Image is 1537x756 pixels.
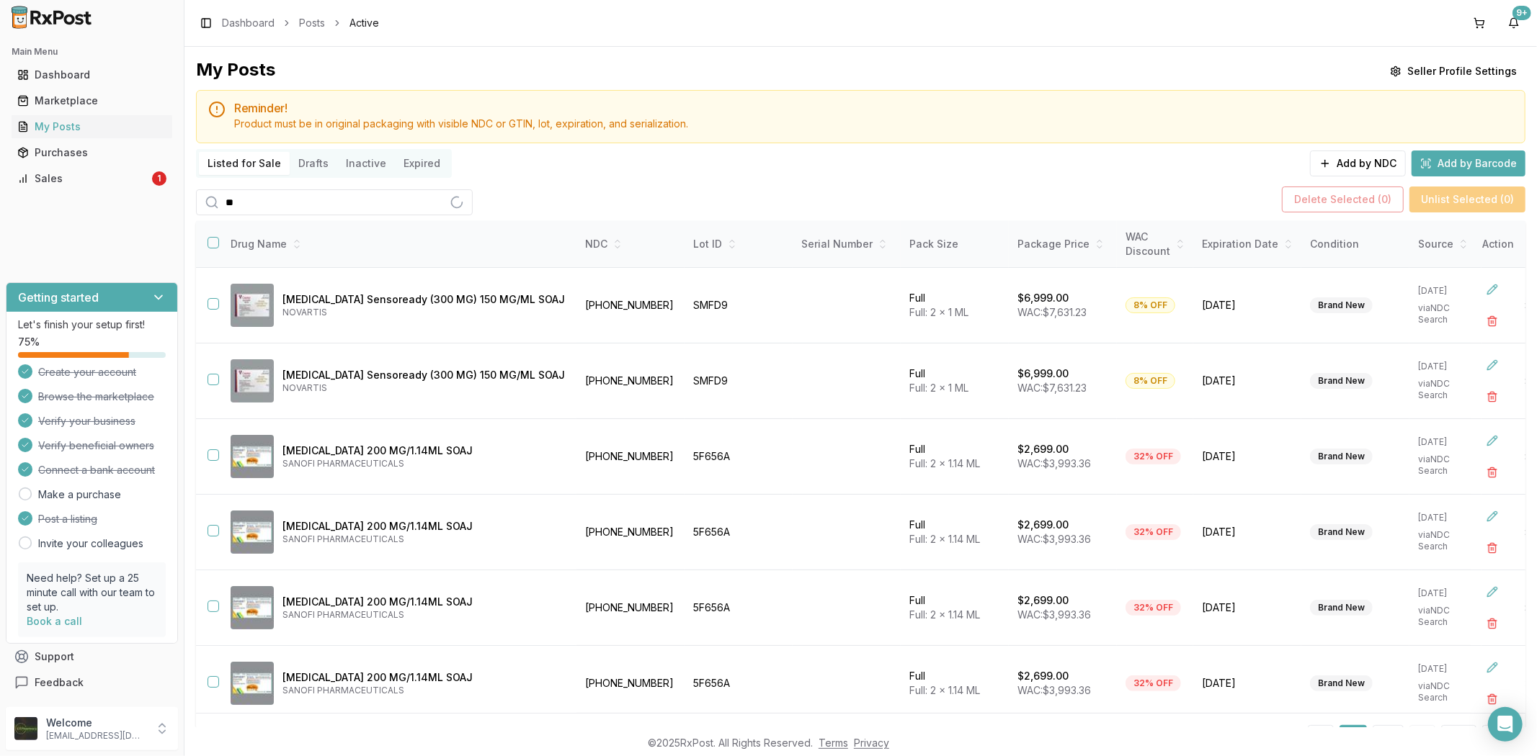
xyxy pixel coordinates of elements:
[576,343,685,419] td: [PHONE_NUMBER]
[1479,428,1505,454] button: Edit
[234,102,1513,114] h5: Reminder!
[1017,518,1069,532] p: $2,699.00
[38,390,154,404] span: Browse the marketplace
[901,646,1009,721] td: Full
[1479,611,1505,636] button: Delete
[18,318,166,332] p: Let's finish your setup first!
[1017,593,1069,608] p: $2,699.00
[231,237,565,251] div: Drug Name
[6,167,178,190] button: Sales1
[685,419,793,495] td: 5F656A
[1017,291,1069,305] p: $6,999.00
[685,268,793,343] td: SMFD9
[12,62,172,88] a: Dashboard
[6,644,178,670] button: Support
[1479,384,1505,410] button: Delete
[1502,12,1525,35] button: 9+
[17,145,166,160] div: Purchases
[282,444,565,458] p: [MEDICAL_DATA] 200 MG/1.14ML SOAJ
[38,487,121,502] a: Make a purchase
[282,307,565,318] p: NOVARTIS
[1418,680,1473,703] p: via NDC Search
[576,570,685,646] td: [PHONE_NUMBER]
[1418,237,1473,251] div: Source
[1126,449,1181,464] div: 32% OFF
[1202,298,1293,312] span: [DATE]
[17,120,166,134] div: My Posts
[1479,276,1505,302] button: Edit
[231,662,274,705] img: Dupixent 200 MG/1.14ML SOAJ
[1479,503,1505,529] button: Edit
[1310,675,1373,691] div: Brand New
[1418,663,1473,675] p: [DATE]
[1310,297,1373,313] div: Brand New
[12,166,172,192] a: Sales1
[1126,230,1185,258] div: WAC Discount
[1412,150,1525,176] button: Add by Barcode
[576,268,685,343] td: [PHONE_NUMBER]
[35,675,84,690] span: Feedback
[1418,285,1473,297] p: [DATE]
[222,16,379,30] nav: breadcrumb
[1202,525,1293,539] span: [DATE]
[1479,308,1505,334] button: Delete
[685,570,793,646] td: 5F656A
[282,519,565,534] p: [MEDICAL_DATA] 200 MG/1.14ML SOAJ
[18,335,40,349] span: 75 %
[819,737,848,749] a: Terms
[38,438,154,453] span: Verify beneficial owners
[1479,579,1505,605] button: Edit
[1017,533,1091,545] span: WAC: $3,993.36
[909,382,968,394] span: Full: 2 x 1 ML
[1202,600,1293,615] span: [DATE]
[1471,221,1525,268] th: Action
[282,534,565,545] p: SANOFI PHARMACEUTICALS
[901,570,1009,646] td: Full
[282,382,565,394] p: NOVARTIS
[685,343,793,419] td: SMFD9
[1202,374,1293,388] span: [DATE]
[1340,725,1367,751] button: 1
[1017,608,1091,621] span: WAC: $3,993.36
[576,495,685,570] td: [PHONE_NUMBER]
[282,685,565,696] p: SANOFI PHARMACEUTICALS
[6,670,178,696] button: Feedback
[909,608,980,621] span: Full: 2 x 1.14 ML
[299,16,325,30] a: Posts
[6,89,178,112] button: Marketplace
[1513,6,1531,20] div: 9+
[685,646,793,721] td: 5F656A
[1418,512,1473,523] p: [DATE]
[222,16,275,30] a: Dashboard
[576,419,685,495] td: [PHONE_NUMBER]
[1126,524,1181,540] div: 32% OFF
[1418,361,1473,372] p: [DATE]
[18,289,99,306] h3: Getting started
[1202,676,1293,690] span: [DATE]
[6,115,178,138] button: My Posts
[12,88,172,114] a: Marketplace
[1017,669,1069,683] p: $2,699.00
[1441,725,1476,751] button: 10
[901,495,1009,570] td: Full
[1202,237,1293,251] div: Expiration Date
[196,58,275,84] div: My Posts
[1418,378,1473,401] p: via NDC Search
[12,140,172,166] a: Purchases
[1418,302,1473,325] p: via NDC Search
[1479,654,1505,680] button: Edit
[17,68,166,82] div: Dashboard
[395,152,449,175] button: Expired
[231,284,274,327] img: Cosentyx Sensoready (300 MG) 150 MG/ML SOAJ
[17,171,149,186] div: Sales
[282,292,565,307] p: [MEDICAL_DATA] Sensoready (300 MG) 150 MG/ML SOAJ
[6,6,98,29] img: RxPost Logo
[693,237,784,251] div: Lot ID
[901,221,1009,268] th: Pack Size
[909,457,980,469] span: Full: 2 x 1.14 ML
[46,730,146,742] p: [EMAIL_ADDRESS][DOMAIN_NAME]
[231,586,274,629] img: Dupixent 200 MG/1.14ML SOAJ
[6,63,178,86] button: Dashboard
[1310,600,1373,616] div: Brand New
[576,646,685,721] td: [PHONE_NUMBER]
